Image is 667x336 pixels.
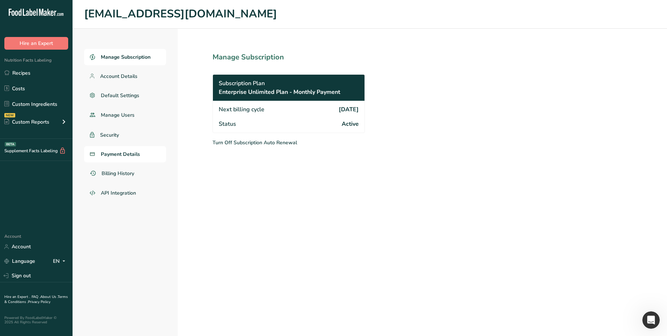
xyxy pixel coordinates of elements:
h1: [EMAIL_ADDRESS][DOMAIN_NAME] [84,6,655,22]
div: EN [53,257,68,266]
a: Default Settings [84,87,166,104]
a: API Integration [84,184,166,202]
a: Privacy Policy [28,299,50,304]
a: Billing History [84,165,166,182]
span: Default Settings [101,92,139,99]
a: Payment Details [84,146,166,162]
span: Enterprise Unlimited Plan - Monthly Payment [219,88,340,96]
span: Security [100,131,119,139]
div: Powered By FoodLabelMaker © 2025 All Rights Reserved [4,316,68,324]
span: Billing History [102,170,134,177]
div: NEW [4,113,15,117]
span: Active [342,120,359,128]
a: Security [84,127,166,143]
button: Hire an Expert [4,37,68,50]
div: Custom Reports [4,118,49,126]
a: Hire an Expert . [4,294,30,299]
span: Account Details [100,72,137,80]
a: Manage Users [84,107,166,124]
a: Language [4,255,35,267]
div: BETA [5,142,16,146]
h1: Manage Subscription [213,52,397,63]
p: Turn Off Subscription Auto Renewal [213,139,397,146]
span: API Integration [101,189,136,197]
a: FAQ . [32,294,40,299]
span: Next billing cycle [219,105,264,114]
a: About Us . [40,294,58,299]
span: Status [219,120,236,128]
span: Subscription Plan [219,79,265,88]
iframe: Intercom live chat [642,311,660,329]
a: Manage Subscription [84,49,166,65]
span: Payment Details [101,150,140,158]
a: Account Details [84,68,166,84]
span: [DATE] [339,105,359,114]
a: Terms & Conditions . [4,294,68,304]
span: Manage Users [101,111,135,119]
span: Manage Subscription [101,53,151,61]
